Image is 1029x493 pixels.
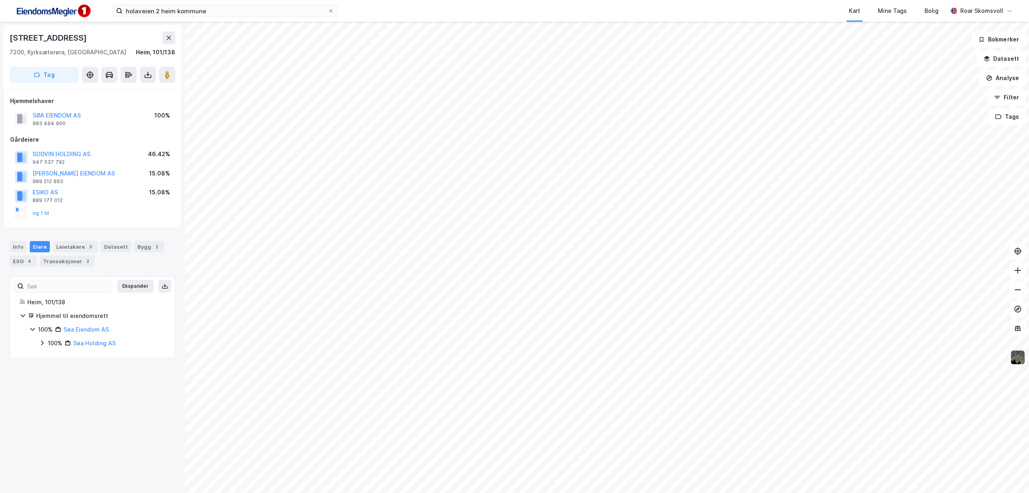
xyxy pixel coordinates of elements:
div: 989 212 893 [33,178,63,185]
div: Transaksjoner [40,256,95,267]
div: 2 [84,257,92,265]
input: Søk på adresse, matrikkel, gårdeiere, leietakere eller personer [123,5,328,17]
div: Hjemmel til eiendomsrett [36,311,165,321]
div: 15.08% [149,169,170,178]
div: 100% [48,338,62,348]
div: 4 [25,257,33,265]
div: 15.08% [149,188,170,197]
div: Bygg [134,241,164,252]
iframe: Chat Widget [989,454,1029,493]
div: [STREET_ADDRESS] [10,31,88,44]
button: Filter [987,89,1026,105]
div: 983 494 900 [33,120,66,127]
img: F4PB6Px+NJ5v8B7XTbfpPpyloAAAAASUVORK5CYII= [13,2,93,20]
div: 100% [38,325,53,334]
div: Eiere [30,241,50,252]
div: 889 177 012 [33,197,63,204]
div: 7200, Kyrksæterøra, [GEOGRAPHIC_DATA] [10,47,126,57]
div: Info [10,241,27,252]
div: Hjemmelshaver [10,96,175,106]
button: Tags [988,109,1026,125]
button: Ekspander [117,280,154,293]
input: Søk [24,280,112,292]
img: 9k= [1010,350,1025,365]
div: 100% [154,111,170,120]
div: Heim, 101/138 [27,297,165,307]
div: ESG [10,256,37,267]
div: Heim, 101/138 [136,47,175,57]
div: 46.42% [148,149,170,159]
div: 2 [153,243,161,251]
div: Roar Skomsvoll [960,6,1003,16]
button: Bokmerker [972,31,1026,47]
div: Mine Tags [878,6,907,16]
a: Søa Holding AS [73,340,116,347]
div: Bolig [924,6,939,16]
button: Datasett [977,51,1026,67]
div: 947 537 792 [33,159,65,165]
div: 3 [86,243,94,251]
button: Analyse [979,70,1026,86]
div: Gårdeiere [10,135,175,144]
div: Kart [849,6,860,16]
button: Tag [10,67,79,83]
a: Søa Eiendom AS [64,326,109,333]
div: Datasett [101,241,131,252]
div: Leietakere [53,241,98,252]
